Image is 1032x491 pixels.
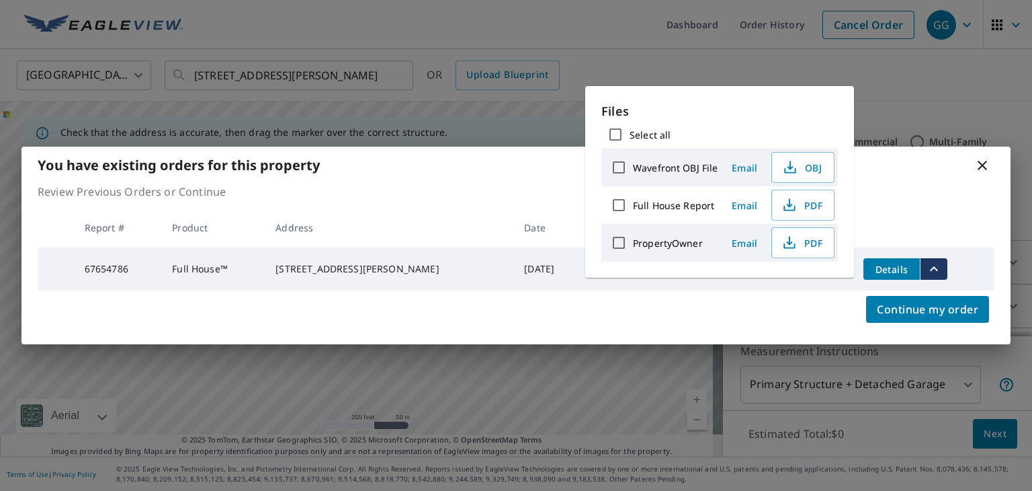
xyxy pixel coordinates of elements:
[633,237,703,250] label: PropertyOwner
[771,190,834,221] button: PDF
[871,263,912,276] span: Details
[723,195,766,216] button: Email
[771,152,834,183] button: OBJ
[877,300,978,319] span: Continue my order
[728,161,761,174] span: Email
[275,262,503,276] div: [STREET_ADDRESS][PERSON_NAME]
[863,258,920,280] button: detailsBtn-67654786
[630,128,671,141] label: Select all
[74,248,162,291] td: 67654786
[728,237,761,250] span: Email
[513,208,583,248] th: Date
[780,197,823,213] span: PDF
[74,208,162,248] th: Report #
[633,199,714,212] label: Full House Report
[161,248,265,291] td: Full House™
[920,258,947,280] button: filesDropdownBtn-67654786
[771,227,834,258] button: PDF
[161,208,265,248] th: Product
[513,248,583,291] td: [DATE]
[583,208,664,248] th: Claim ID
[723,233,766,254] button: Email
[866,296,989,323] button: Continue my order
[601,102,838,120] p: Files
[265,208,513,248] th: Address
[780,235,823,251] span: PDF
[728,199,761,212] span: Email
[38,184,994,200] p: Review Previous Orders or Continue
[633,161,718,174] label: Wavefront OBJ File
[780,159,823,176] span: OBJ
[723,157,766,178] button: Email
[38,156,320,174] b: You have existing orders for this property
